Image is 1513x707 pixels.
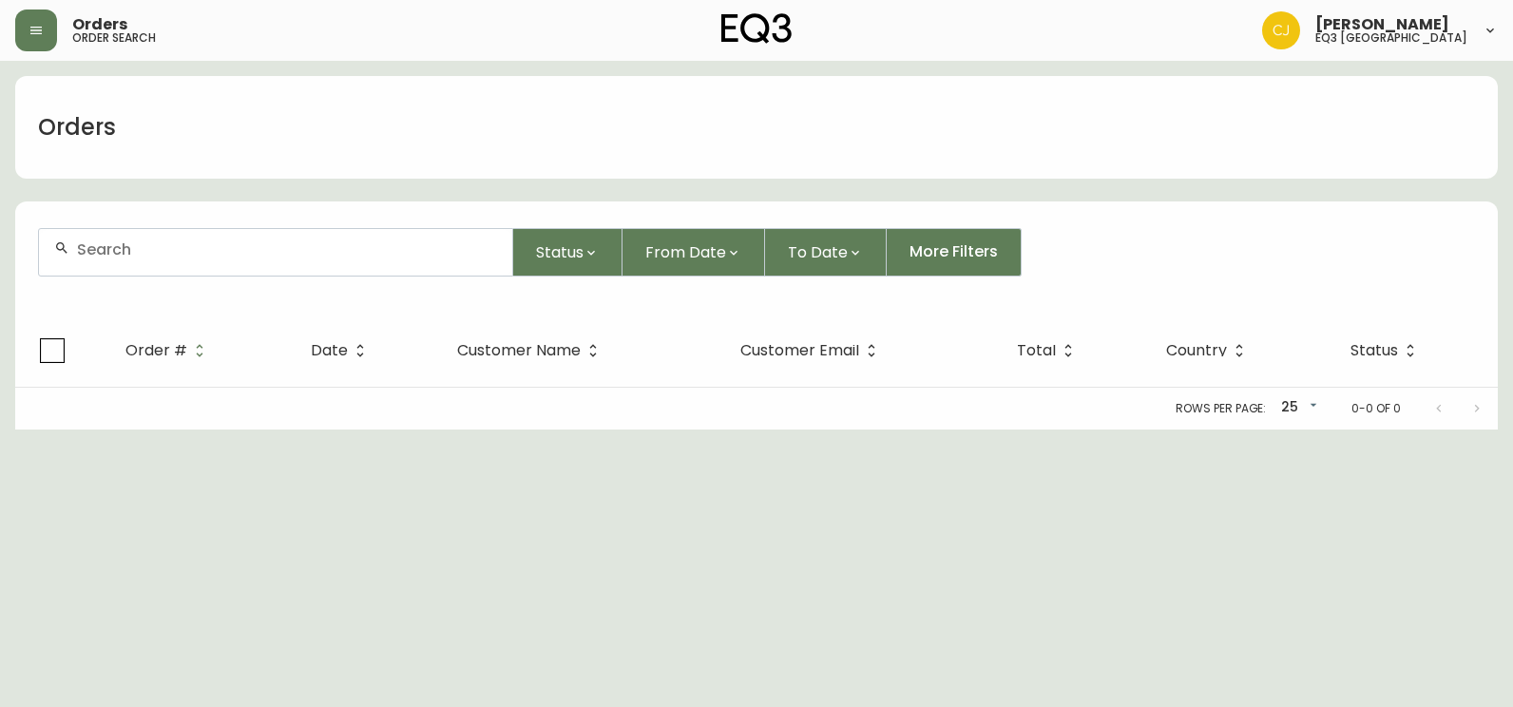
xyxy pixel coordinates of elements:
span: Customer Email [740,345,859,356]
p: 0-0 of 0 [1351,400,1401,417]
img: 7836c8950ad67d536e8437018b5c2533 [1262,11,1300,49]
span: Date [311,345,348,356]
h5: order search [72,32,156,44]
input: Search [77,240,497,258]
span: To Date [788,240,848,264]
span: Customer Name [457,345,581,356]
span: Orders [72,17,127,32]
button: Status [513,228,622,277]
span: [PERSON_NAME] [1315,17,1449,32]
span: Country [1166,342,1252,359]
span: More Filters [910,241,998,262]
img: logo [721,13,792,44]
span: Country [1166,345,1227,356]
span: Order # [125,345,187,356]
p: Rows per page: [1176,400,1266,417]
span: From Date [645,240,726,264]
span: Total [1017,345,1056,356]
span: Customer Name [457,342,605,359]
span: Customer Email [740,342,884,359]
span: Date [311,342,373,359]
h5: eq3 [GEOGRAPHIC_DATA] [1315,32,1467,44]
span: Total [1017,342,1081,359]
button: To Date [765,228,887,277]
span: Order # [125,342,212,359]
span: Status [536,240,584,264]
button: More Filters [887,228,1022,277]
div: 25 [1274,392,1321,424]
span: Status [1350,342,1423,359]
button: From Date [622,228,765,277]
span: Status [1350,345,1398,356]
h1: Orders [38,111,116,143]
